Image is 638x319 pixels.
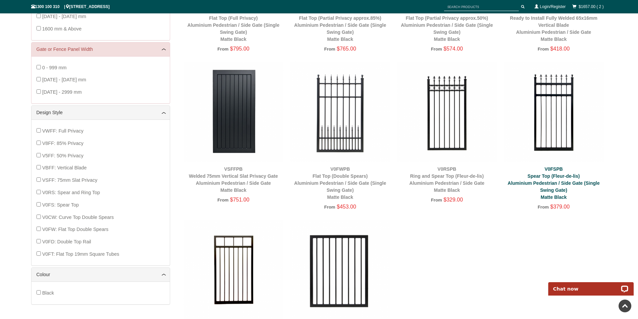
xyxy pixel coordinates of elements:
a: V0FSPBSpear Top (Fleur-de-lis)Aluminium Pedestrian / Side Gate (Single Swing Gate)Matte Black [508,166,600,200]
a: $1657.00 ( 2 ) [579,4,604,9]
span: From [324,47,335,52]
span: From [431,197,442,203]
span: $795.00 [230,46,250,52]
span: 1600 mm & Above [42,26,82,31]
span: $418.00 [550,46,570,52]
span: Black [42,290,54,296]
a: VWFFPBFlat Top (Full Privacy)Aluminium Pedestrian / Side Gate (Single Swing Gate)Matte Black [188,8,280,42]
a: VSFFPBWelded 75mm Vertical Slat Privacy GateAluminium Pedestrian / Side GateMatte Black [189,166,278,193]
a: Gate or Fence Panel Width [37,46,165,53]
span: V0FS: Spear Top [42,202,79,208]
span: V0CW: Curve Top Double Spears [42,215,114,220]
a: V0RSPBRing and Spear Top (Fleur-de-lis)Aluminium Pedestrian / Side GateMatte Black [409,166,484,193]
span: $751.00 [230,197,250,203]
span: V5FF: 50% Privacy [42,153,83,158]
span: VWFF: Full Privacy [42,128,83,134]
span: From [217,197,228,203]
a: V0FWPBFlat Top (Double Spears)Aluminium Pedestrian / Side Gate (Single Swing Gate)Matte Black [294,166,386,200]
a: VBFFPBReady to Install Fully Welded 65x16mm Vertical BladeAluminium Pedestrian / Side GateMatte B... [510,8,597,42]
span: From [538,47,549,52]
input: SEARCH PRODUCTS [444,3,519,11]
span: $765.00 [337,46,356,52]
span: [DATE] - [DATE] mm [42,14,86,19]
span: [DATE] - 2999 mm [42,89,82,95]
span: V0RS: Spear and Ring Top [42,190,100,195]
img: VSFFPB - Welded 75mm Vertical Slat Privacy Gate - Aluminium Pedestrian / Side Gate - Matte Black ... [184,62,284,162]
span: $379.00 [550,204,570,210]
span: From [217,47,228,52]
a: Colour [37,271,165,278]
iframe: LiveChat chat widget [544,274,638,296]
img: V0RSPB - Ring and Spear Top (Fleur-de-lis) - Aluminium Pedestrian / Side Gate - Matte Black - Gat... [397,62,497,162]
span: VBFF: Vertical Blade [42,165,87,170]
span: $574.00 [443,46,463,52]
span: From [538,205,549,210]
span: V8FF: 85% Privacy [42,141,83,146]
span: From [324,205,335,210]
span: From [431,47,442,52]
span: $329.00 [443,197,463,203]
span: V0FD: Double Top Rail [42,239,91,244]
span: VSFF: 75mm Slat Privacy [42,177,97,183]
a: V5FFPBFlat Top (Partial Privacy approx.50%)Aluminium Pedestrian / Side Gate (Single Swing Gate)Ma... [401,8,493,42]
a: V8FFPBFlat Top (Partial Privacy approx.85%)Aluminium Pedestrian / Side Gate (Single Swing Gate)Ma... [294,8,386,42]
img: V0FSPB - Spear Top (Fleur-de-lis) - Aluminium Pedestrian / Side Gate (Single Swing Gate) - Matte ... [504,62,604,162]
a: Login/Register [540,4,566,9]
span: 0 - 999 mm [42,65,67,70]
span: $453.00 [337,204,356,210]
span: [DATE] - [DATE] mm [42,77,86,82]
img: V0FWPB - Flat Top (Double Spears) - Aluminium Pedestrian / Side Gate (Single Swing Gate) - Matte ... [290,62,390,162]
span: 1300 100 310 | [STREET_ADDRESS] [31,4,110,9]
a: Design Style [37,109,165,116]
span: V0FT: Flat Top 19mm Square Tubes [42,251,119,257]
span: V0FW: Flat Top Double Spears [42,227,109,232]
